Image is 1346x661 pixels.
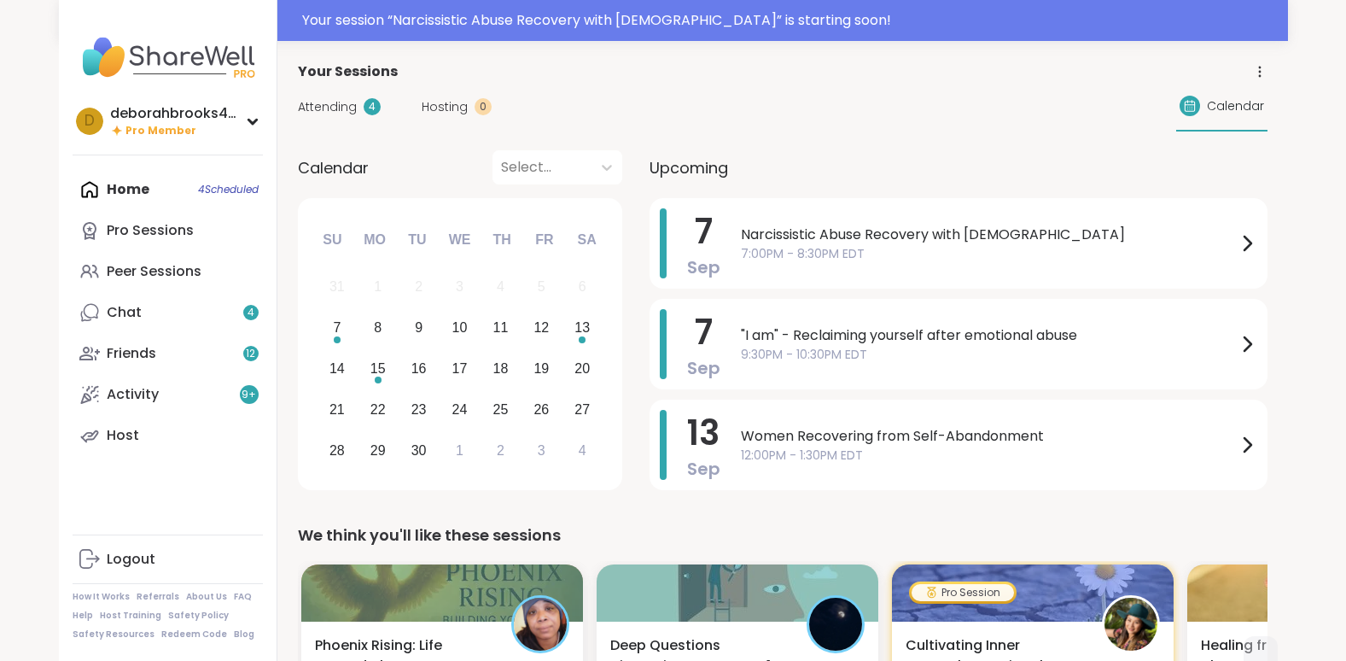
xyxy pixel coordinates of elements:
[415,275,422,298] div: 2
[650,156,728,179] span: Upcoming
[687,255,720,279] span: Sep
[302,10,1278,31] div: Your session “ Narcissistic Abuse Recovery with [DEMOGRAPHIC_DATA] ” is starting soon!
[741,325,1237,346] span: "I am" - Reclaiming yourself after emotional abuse
[374,275,382,298] div: 1
[440,221,478,259] div: We
[538,439,545,462] div: 3
[523,351,560,388] div: Choose Friday, September 19th, 2025
[411,439,427,462] div: 30
[359,432,396,469] div: Choose Monday, September 29th, 2025
[564,432,601,469] div: Choose Saturday, October 4th, 2025
[452,357,468,380] div: 17
[125,124,196,138] span: Pro Member
[422,98,468,116] span: Hosting
[741,426,1237,447] span: Women Recovering from Self-Abandonment
[100,610,161,622] a: Host Training
[400,269,437,306] div: Not available Tuesday, September 2nd, 2025
[1104,598,1157,651] img: TiffanyVL
[107,303,142,322] div: Chat
[533,316,549,339] div: 12
[912,584,1014,601] div: Pro Session
[574,316,590,339] div: 13
[482,310,519,347] div: Choose Thursday, September 11th, 2025
[579,275,586,298] div: 6
[483,221,521,259] div: Th
[313,221,351,259] div: Su
[84,110,95,132] span: d
[441,432,478,469] div: Choose Wednesday, October 1st, 2025
[246,347,255,361] span: 12
[415,316,422,339] div: 9
[1207,97,1264,115] span: Calendar
[400,310,437,347] div: Choose Tuesday, September 9th, 2025
[319,269,356,306] div: Not available Sunday, August 31st, 2025
[441,351,478,388] div: Choose Wednesday, September 17th, 2025
[526,221,563,259] div: Fr
[493,398,509,421] div: 25
[482,391,519,428] div: Choose Thursday, September 25th, 2025
[695,208,713,255] span: 7
[73,629,154,641] a: Safety Resources
[564,391,601,428] div: Choose Saturday, September 27th, 2025
[400,432,437,469] div: Choose Tuesday, September 30th, 2025
[359,269,396,306] div: Not available Monday, September 1st, 2025
[73,374,263,415] a: Activity9+
[482,351,519,388] div: Choose Thursday, September 18th, 2025
[319,432,356,469] div: Choose Sunday, September 28th, 2025
[400,351,437,388] div: Choose Tuesday, September 16th, 2025
[107,262,201,281] div: Peer Sessions
[110,104,238,123] div: deborahbrooks443
[523,391,560,428] div: Choose Friday, September 26th, 2025
[161,629,227,641] a: Redeem Code
[533,398,549,421] div: 26
[73,251,263,292] a: Peer Sessions
[574,398,590,421] div: 27
[364,98,381,115] div: 4
[741,447,1237,465] span: 12:00PM - 1:30PM EDT
[73,292,263,333] a: Chat4
[186,591,227,603] a: About Us
[73,333,263,374] a: Friends12
[298,156,369,179] span: Calendar
[298,98,357,116] span: Attending
[399,221,436,259] div: Tu
[329,398,345,421] div: 21
[73,610,93,622] a: Help
[687,356,720,380] span: Sep
[73,210,263,251] a: Pro Sessions
[741,346,1237,364] span: 9:30PM - 10:30PM EDT
[319,310,356,347] div: Choose Sunday, September 7th, 2025
[741,225,1237,245] span: Narcissistic Abuse Recovery with [DEMOGRAPHIC_DATA]
[137,591,179,603] a: Referrals
[317,266,603,471] div: month 2025-09
[374,316,382,339] div: 8
[493,316,509,339] div: 11
[452,398,468,421] div: 24
[568,221,605,259] div: Sa
[168,610,229,622] a: Safety Policy
[107,385,159,404] div: Activity
[564,351,601,388] div: Choose Saturday, September 20th, 2025
[298,524,1267,547] div: We think you'll like these sessions
[741,245,1237,263] span: 7:00PM - 8:30PM EDT
[242,388,256,402] span: 9 +
[533,357,549,380] div: 19
[579,439,586,462] div: 4
[73,27,263,87] img: ShareWell Nav Logo
[456,439,463,462] div: 1
[248,306,254,320] span: 4
[441,310,478,347] div: Choose Wednesday, September 10th, 2025
[73,415,263,456] a: Host
[441,269,478,306] div: Not available Wednesday, September 3rd, 2025
[482,269,519,306] div: Not available Thursday, September 4th, 2025
[107,550,155,569] div: Logout
[411,357,427,380] div: 16
[298,61,398,82] span: Your Sessions
[475,98,492,115] div: 0
[574,357,590,380] div: 20
[538,275,545,298] div: 5
[329,439,345,462] div: 28
[493,357,509,380] div: 18
[329,357,345,380] div: 14
[359,310,396,347] div: Choose Monday, September 8th, 2025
